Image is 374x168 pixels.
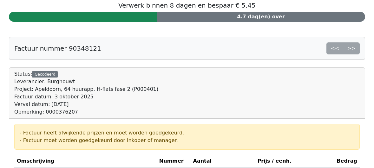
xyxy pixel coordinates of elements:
h5: Factuur nummer 90348121 [14,45,101,52]
div: Leverancier: Burghouwt [14,78,158,85]
div: Opmerking: 0000376207 [14,108,158,116]
div: Verval datum: [DATE] [14,101,158,108]
div: Status: [14,70,158,116]
div: - Factuur moet worden goedgekeurd door inkoper of manager. [20,137,354,144]
div: 4.7 dag(en) over [157,12,365,22]
div: - Factuur heeft afwijkende prijzen en moet worden goedgekeurd. [20,129,354,137]
div: Factuur datum: 3 oktober 2025 [14,93,158,101]
th: Bedrag [332,155,360,168]
th: Nummer [157,155,191,168]
h5: Verwerk binnen 8 dagen en bespaar € 5.45 [9,2,365,9]
div: Gecodeerd [32,71,58,78]
div: Project: Apeldoorn, 64 huurapp. H-flats fase 2 (P000401) [14,85,158,93]
th: Aantal [191,155,255,168]
th: Omschrijving [14,155,157,168]
th: Prijs / eenh. [255,155,331,168]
